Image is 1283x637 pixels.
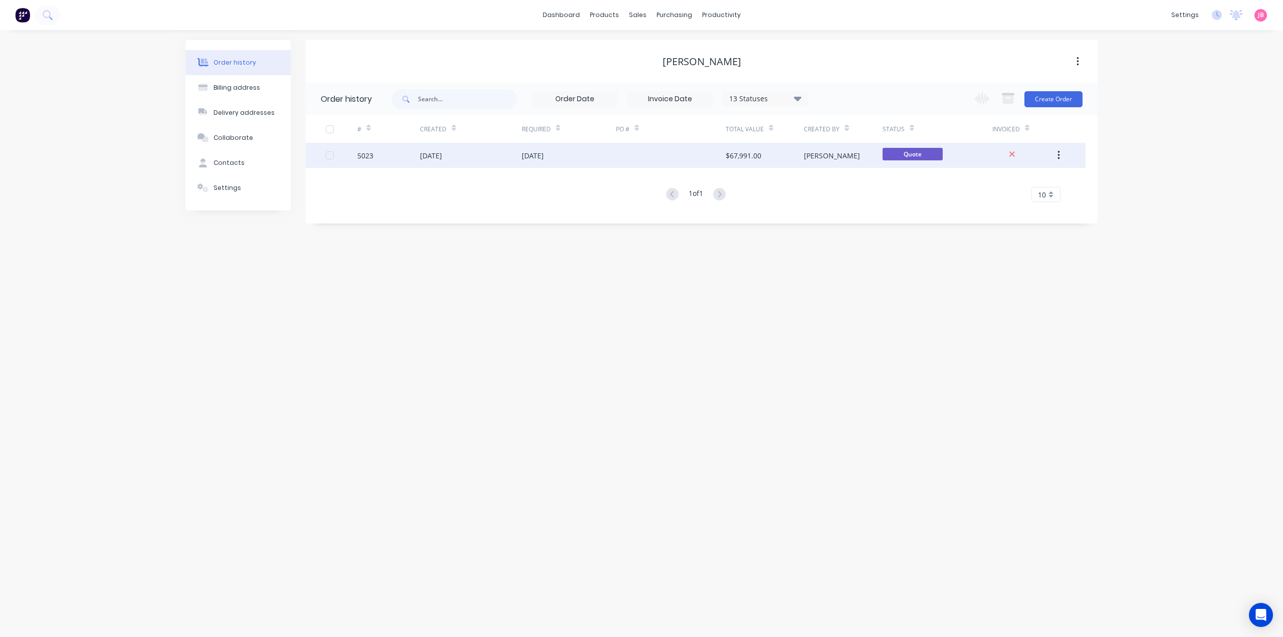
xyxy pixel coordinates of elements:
[538,8,585,23] a: dashboard
[1024,91,1083,107] button: Create Order
[628,92,712,107] input: Invoice Date
[585,8,624,23] div: products
[883,115,992,143] div: Status
[804,115,882,143] div: Created By
[185,100,291,125] button: Delivery addresses
[992,115,1055,143] div: Invoiced
[357,115,420,143] div: #
[726,125,764,134] div: Total Value
[213,83,260,92] div: Billing address
[185,150,291,175] button: Contacts
[726,115,804,143] div: Total Value
[689,188,703,201] div: 1 of 1
[726,150,761,161] div: $67,991.00
[522,150,544,161] div: [DATE]
[883,148,943,160] span: Quote
[420,125,447,134] div: Created
[420,150,442,161] div: [DATE]
[213,58,256,67] div: Order history
[213,108,275,117] div: Delivery addresses
[1249,603,1273,627] div: Open Intercom Messenger
[522,125,551,134] div: Required
[213,158,245,167] div: Contacts
[357,125,361,134] div: #
[522,115,616,143] div: Required
[321,93,372,105] div: Order history
[1258,11,1264,20] span: JB
[883,125,905,134] div: Status
[185,50,291,75] button: Order history
[616,115,726,143] div: PO #
[185,175,291,200] button: Settings
[804,125,839,134] div: Created By
[420,115,522,143] div: Created
[1038,189,1046,200] span: 10
[357,150,373,161] div: 5023
[804,150,860,161] div: [PERSON_NAME]
[624,8,652,23] div: sales
[533,92,617,107] input: Order Date
[185,75,291,100] button: Billing address
[213,183,241,192] div: Settings
[652,8,697,23] div: purchasing
[418,89,517,109] input: Search...
[1166,8,1204,23] div: settings
[616,125,629,134] div: PO #
[185,125,291,150] button: Collaborate
[213,133,253,142] div: Collaborate
[663,56,741,68] div: [PERSON_NAME]
[697,8,746,23] div: productivity
[992,125,1020,134] div: Invoiced
[723,93,807,104] div: 13 Statuses
[15,8,30,23] img: Factory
